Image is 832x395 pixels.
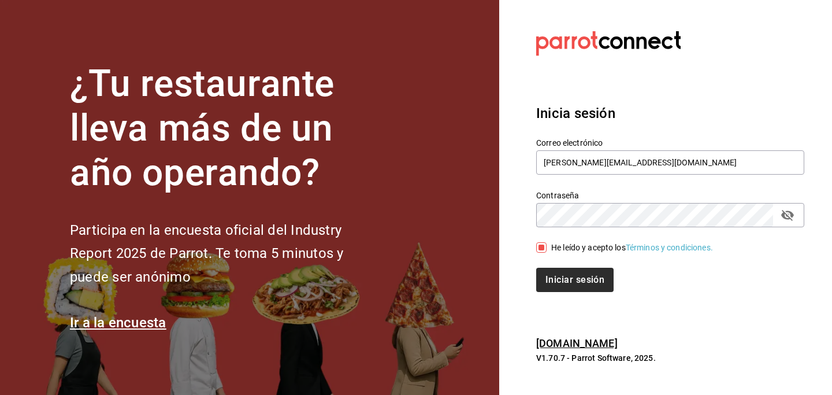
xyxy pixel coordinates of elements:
p: V1.70.7 - Parrot Software, 2025. [536,352,804,364]
input: Ingresa tu correo electrónico [536,150,804,175]
button: Iniciar sesión [536,268,614,292]
a: Ir a la encuesta [70,315,166,331]
a: Términos y condiciones. [626,243,713,252]
a: [DOMAIN_NAME] [536,337,618,349]
h1: ¿Tu restaurante lleva más de un año operando? [70,62,382,195]
h2: Participa en la encuesta oficial del Industry Report 2025 de Parrot. Te toma 5 minutos y puede se... [70,219,382,289]
h3: Inicia sesión [536,103,804,124]
button: passwordField [778,205,797,225]
label: Correo electrónico [536,139,804,147]
div: He leído y acepto los [551,242,713,254]
label: Contraseña [536,191,804,200]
